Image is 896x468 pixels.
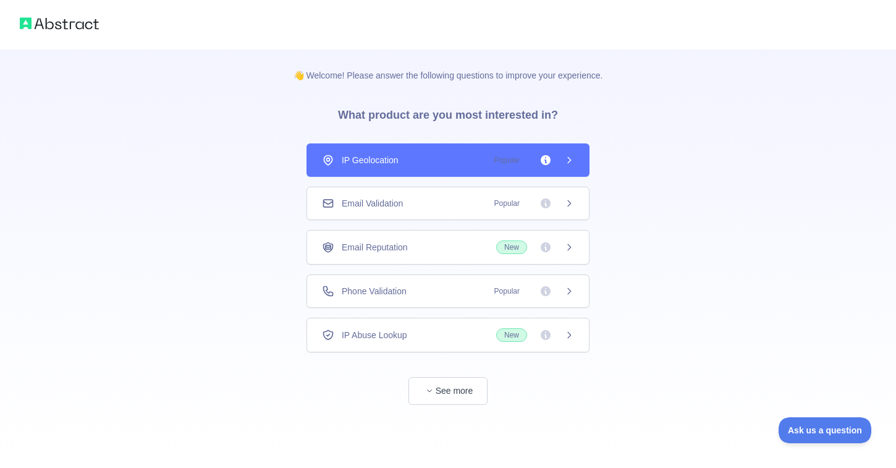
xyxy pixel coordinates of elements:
[408,377,488,405] button: See more
[487,197,527,210] span: Popular
[342,197,403,210] span: Email Validation
[342,285,407,297] span: Phone Validation
[487,154,527,166] span: Popular
[20,15,99,32] img: Abstract logo
[496,240,527,254] span: New
[274,49,623,82] p: 👋 Welcome! Please answer the following questions to improve your experience.
[318,82,578,143] h3: What product are you most interested in?
[342,329,407,341] span: IP Abuse Lookup
[779,417,871,443] iframe: Toggle Customer Support
[496,328,527,342] span: New
[487,285,527,297] span: Popular
[342,154,399,166] span: IP Geolocation
[342,241,408,253] span: Email Reputation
